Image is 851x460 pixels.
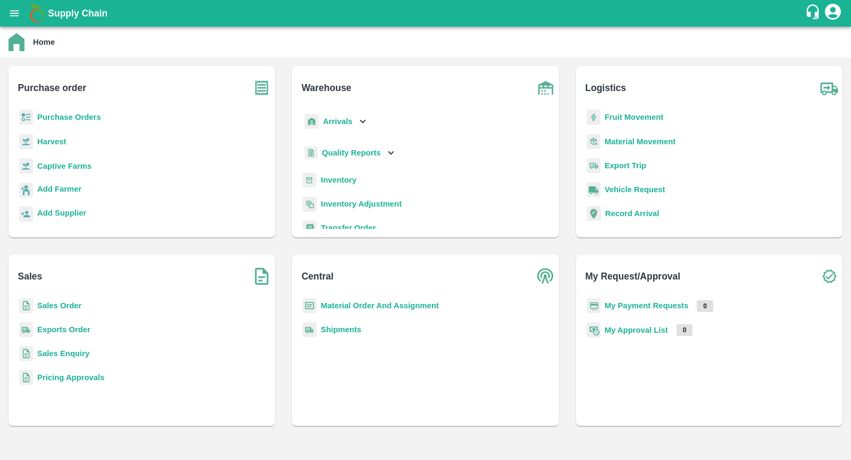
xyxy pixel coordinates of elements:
[37,183,81,198] a: Add Farmer
[303,322,316,338] img: shipments
[37,349,89,358] a: Sales Enquiry
[323,117,352,126] b: Arrivals
[605,185,665,194] a: Vehicle Request
[823,2,842,24] div: account of current user
[305,114,319,129] img: whArrival
[303,220,316,236] img: whTransfer
[302,80,352,95] b: Warehouse
[305,146,318,160] img: qualityReport
[18,269,43,284] b: Sales
[19,207,33,222] img: supplier
[605,161,646,170] a: Export Trip
[816,263,842,290] img: check
[303,142,397,164] div: Quality Reports
[321,200,402,208] a: Inventory Adjustment
[677,324,693,336] p: 0
[587,206,601,221] img: recordArrival
[27,3,48,24] img: logo
[9,33,24,51] img: home
[19,322,33,338] img: shipments
[605,301,689,310] a: My Payment Requests
[37,185,81,193] b: Add Farmer
[248,75,275,101] img: purchase
[697,300,713,312] p: 0
[37,373,104,382] a: Pricing Approvals
[48,6,805,21] a: Supply Chain
[321,176,356,184] a: Inventory
[585,80,626,95] b: Logistics
[248,263,275,290] img: soSales
[587,158,600,174] img: delivery
[48,8,107,19] b: Supply Chain
[19,298,33,314] img: sales
[302,269,333,284] b: Central
[321,325,361,334] a: Shipments
[19,110,33,125] img: reciept
[605,326,668,334] a: My Approval List
[303,196,316,212] img: inventory
[605,113,664,121] a: Fruit Movement
[605,137,676,146] a: Material Movement
[19,370,33,385] img: sales
[37,207,86,221] a: Add Supplier
[585,269,680,284] b: My Request/Approval
[303,110,369,134] div: Arrivals
[303,298,316,314] img: centralMaterial
[37,162,91,170] a: Captive Farms
[587,110,600,125] img: fruit
[303,172,316,188] img: whInventory
[37,137,66,146] a: Harvest
[587,322,600,338] img: approval
[37,209,86,217] b: Add Supplier
[805,4,823,23] div: customer-support
[605,209,660,218] a: Record Arrival
[18,80,86,95] b: Purchase order
[532,75,559,101] img: warehouse
[322,149,381,157] b: Quality Reports
[19,346,33,362] img: sales
[321,301,439,310] a: Material Order And Assignment
[587,298,600,314] img: payment
[321,224,376,232] a: Transfer Order
[816,75,842,101] img: truck
[37,301,81,310] a: Sales Order
[532,263,559,290] img: central
[37,325,90,334] a: Exports Order
[19,134,33,150] img: harvest
[587,134,600,150] img: material
[37,113,101,121] a: Purchase Orders
[587,182,600,198] img: vehicle
[33,38,55,46] b: Home
[2,1,27,26] button: open drawer
[19,183,33,198] img: farmer
[19,158,33,174] img: harvest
